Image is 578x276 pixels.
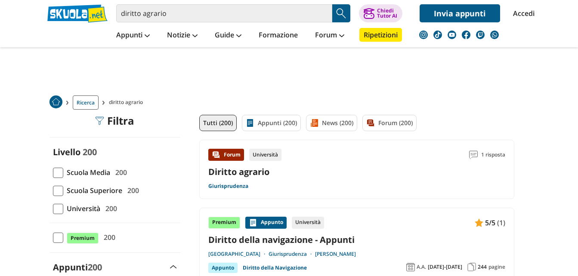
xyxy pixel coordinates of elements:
[497,217,505,228] span: (1)
[476,31,485,39] img: twitch
[88,261,102,273] span: 200
[170,265,177,269] img: Apri e chiudi sezione
[359,4,402,22] button: ChiediTutor AI
[109,95,146,110] span: diritto agrario
[485,217,495,228] span: 5/5
[475,218,483,227] img: Appunti contenuto
[469,150,478,159] img: Commenti lettura
[467,263,476,271] img: Pagine
[306,115,357,131] a: News (200)
[100,232,115,243] span: 200
[124,185,139,196] span: 200
[208,149,244,161] div: Forum
[49,95,62,108] img: Home
[366,119,375,127] img: Forum filtro contenuto
[83,146,97,158] span: 200
[490,31,499,39] img: WhatsApp
[73,95,99,110] a: Ricerca
[208,166,269,178] a: Diritto agrario
[165,28,200,43] a: Notizie
[315,251,356,258] a: [PERSON_NAME]
[478,264,487,270] span: 244
[63,203,100,214] span: Università
[67,233,99,244] span: Premium
[63,185,122,196] span: Scuola Superiore
[481,149,505,161] span: 1 risposta
[243,263,307,273] a: Diritto della Navigazione
[359,28,402,42] a: Ripetizioni
[53,146,80,158] label: Livello
[417,264,426,270] span: A.A.
[208,263,238,273] div: Appunto
[199,115,237,131] a: Tutti (200)
[212,150,220,159] img: Forum contenuto
[49,95,62,110] a: Home
[269,251,315,258] a: Giurisprudenza
[292,217,324,229] div: Università
[419,31,428,39] img: instagram
[112,167,127,178] span: 200
[313,28,346,43] a: Forum
[406,263,415,271] img: Anno accademico
[208,217,240,229] div: Premium
[245,217,287,229] div: Appunto
[420,4,500,22] a: Invia appunti
[488,264,505,270] span: pagine
[362,115,417,131] a: Forum (200)
[114,28,152,43] a: Appunti
[102,203,117,214] span: 200
[249,149,281,161] div: Università
[513,4,531,22] a: Accedi
[335,7,348,20] img: Cerca appunti, riassunti o versioni
[428,264,462,270] span: [DATE]-[DATE]
[95,117,104,125] img: Filtra filtri mobile
[257,28,300,43] a: Formazione
[116,4,332,22] input: Cerca appunti, riassunti o versioni
[249,218,257,227] img: Appunti contenuto
[448,31,456,39] img: youtube
[433,31,442,39] img: tiktok
[213,28,244,43] a: Guide
[332,4,350,22] button: Search Button
[208,183,248,190] a: Giurisprudenza
[377,8,397,18] div: Chiedi Tutor AI
[310,119,318,127] img: News filtro contenuto
[95,115,134,127] div: Filtra
[53,261,102,273] label: Appunti
[63,167,110,178] span: Scuola Media
[208,251,269,258] a: [GEOGRAPHIC_DATA]
[462,31,470,39] img: facebook
[208,234,505,245] a: Diritto della navigazione - Appunti
[246,119,254,127] img: Appunti filtro contenuto
[242,115,301,131] a: Appunti (200)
